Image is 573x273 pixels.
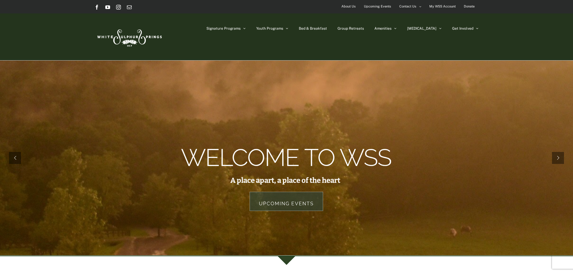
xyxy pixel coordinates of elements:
span: Group Retreats [337,27,364,30]
a: Signature Programs [206,13,246,43]
rs-layer: A place apart, a place of the heart [230,177,340,184]
span: Youth Programs [256,27,283,30]
nav: Main Menu [206,13,478,43]
span: Contact Us [399,2,416,11]
span: [MEDICAL_DATA] [407,27,436,30]
a: Upcoming Events [250,192,323,211]
span: Signature Programs [206,27,241,30]
span: Bed & Breakfast [299,27,327,30]
span: Donate [464,2,475,11]
span: About Us [341,2,356,11]
a: Bed & Breakfast [299,13,327,43]
rs-layer: Welcome to WSS [181,151,391,165]
a: Amenities [374,13,397,43]
span: My WSS Account [429,2,456,11]
span: Get Involved [452,27,473,30]
span: Upcoming Events [364,2,391,11]
a: [MEDICAL_DATA] [407,13,442,43]
img: White Sulphur Springs Logo [94,23,163,51]
a: Group Retreats [337,13,364,43]
a: Get Involved [452,13,478,43]
span: Amenities [374,27,391,30]
a: Youth Programs [256,13,288,43]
